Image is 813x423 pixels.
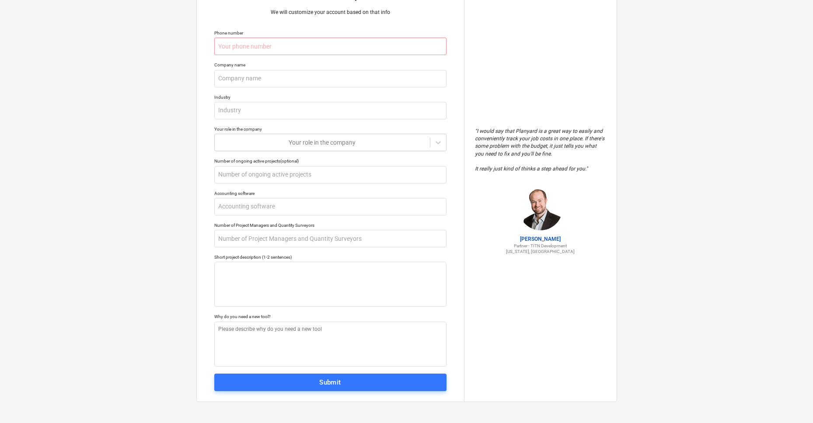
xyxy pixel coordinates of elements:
[214,166,447,184] input: Number of ongoing active projects
[475,243,606,249] p: Partner - TITN Development
[475,128,606,173] p: " I would say that Planyard is a great way to easily and conveniently track your job costs in one...
[214,314,447,319] div: Why do you need a new tool?
[214,70,447,87] input: Company name
[214,38,447,55] input: Your phone number
[214,9,447,16] p: We will customize your account based on that info
[214,62,447,68] div: Company name
[214,102,447,119] input: Industry
[214,374,447,391] button: Submit
[214,126,447,132] div: Your role in the company
[214,230,447,247] input: Number of Project Managers and Quantity Surveyors
[769,381,813,423] iframe: Chat Widget
[475,249,606,254] p: [US_STATE], [GEOGRAPHIC_DATA]
[214,198,447,215] input: Accounting software
[214,191,447,196] div: Accounting software
[214,222,447,228] div: Number of Project Managers and Quantity Surveyors
[214,158,447,164] div: Number of ongoing active projects (optional)
[214,94,447,100] div: Industry
[319,377,341,388] div: Submit
[519,187,562,230] img: Jordan Cohen
[214,254,447,260] div: Short project description (1-2 sentences)
[475,236,606,243] p: [PERSON_NAME]
[214,30,447,36] div: Phone number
